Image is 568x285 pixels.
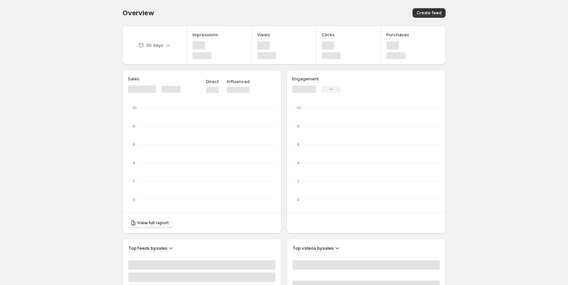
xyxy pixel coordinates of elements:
[297,142,300,147] text: 6
[133,124,135,129] text: 8
[257,31,270,38] h3: Views
[128,75,139,82] h3: Sales
[297,179,299,184] text: 2
[322,31,335,38] h3: Clicks
[417,10,441,16] span: Create feed
[128,245,167,251] h3: Top feeds by sales
[386,31,409,38] h3: Purchases
[133,106,137,110] text: 10
[193,31,218,38] h3: Impressions
[122,9,154,17] span: Overview
[297,106,301,110] text: 10
[292,75,319,82] h3: Engagement
[146,42,163,49] p: 30 days
[128,218,173,228] a: View full report
[133,197,135,202] text: 0
[297,197,300,202] text: 0
[297,160,300,165] text: 4
[413,8,446,18] button: Create feed
[133,179,135,184] text: 2
[293,245,334,251] h3: Top videos by sales
[297,124,300,129] text: 8
[133,160,135,165] text: 4
[227,78,250,85] p: Influenced
[133,142,135,147] text: 6
[206,78,219,85] p: Direct
[137,220,169,226] span: View full report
